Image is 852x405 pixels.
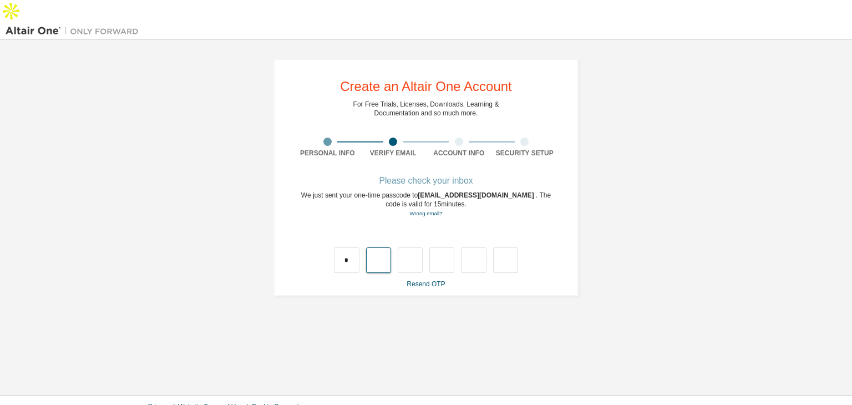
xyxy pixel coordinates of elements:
a: Go back to the registration form [409,210,442,216]
div: Personal Info [295,149,361,158]
a: Resend OTP [407,280,445,288]
div: Verify Email [361,149,427,158]
div: We just sent your one-time passcode to . The code is valid for 15 minutes. [295,191,557,218]
div: Security Setup [492,149,558,158]
div: Account Info [426,149,492,158]
div: Create an Altair One Account [340,80,512,93]
div: For Free Trials, Licenses, Downloads, Learning & Documentation and so much more. [353,100,499,118]
img: Altair One [6,26,144,37]
div: Please check your inbox [295,178,557,184]
span: [EMAIL_ADDRESS][DOMAIN_NAME] [418,191,536,199]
